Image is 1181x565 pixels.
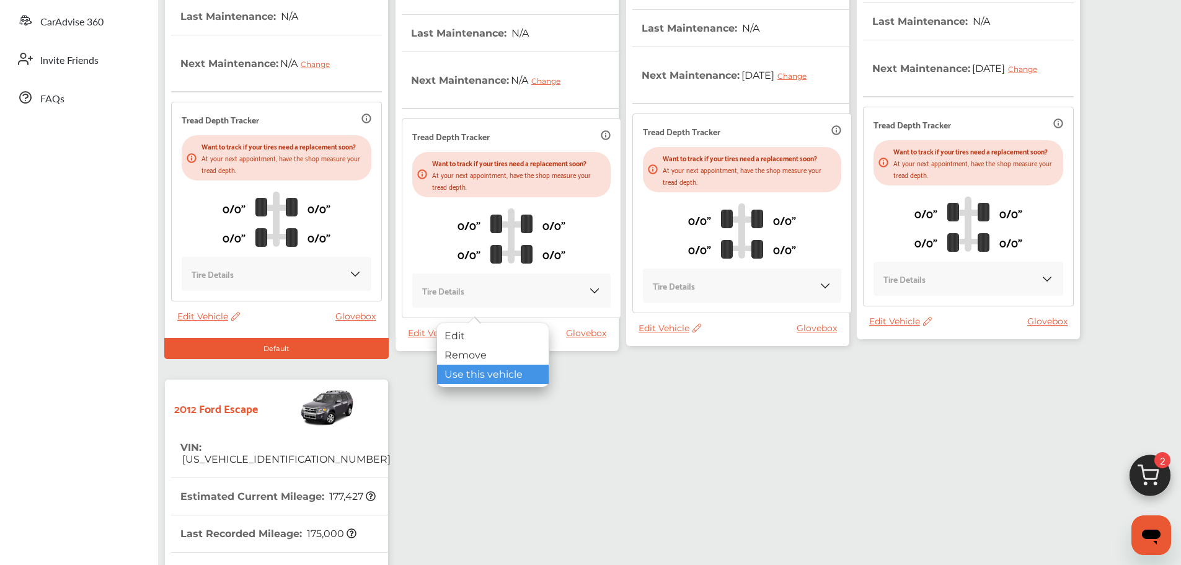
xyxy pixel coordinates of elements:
div: Edit [437,326,549,345]
span: Invite Friends [40,53,99,69]
th: Next Maintenance : [872,40,1046,96]
p: 0/0" [458,244,480,264]
span: N/A [971,16,990,27]
span: CarAdvise 360 [40,14,104,30]
img: KOKaJQAAAABJRU5ErkJggg== [588,285,601,297]
th: Last Recorded Mileage : [180,515,356,552]
span: N/A [278,48,339,79]
p: 0/0" [307,198,330,218]
a: Glovebox [1027,316,1074,327]
p: At your next appointment, have the shop measure your tread depth. [893,157,1058,180]
a: Glovebox [335,311,382,322]
img: KOKaJQAAAABJRU5ErkJggg== [1041,273,1053,285]
span: Edit Vehicle [869,316,932,327]
th: Last Maintenance : [872,3,990,40]
img: tire_track_logo.b900bcbc.svg [490,208,533,264]
a: Glovebox [566,327,613,339]
span: 175,000 [305,528,356,540]
span: Edit Vehicle [177,311,240,322]
p: 0/0" [223,228,245,247]
p: 0/0" [914,203,937,223]
p: Tread Depth Tracker [182,112,259,127]
th: Last Maintenance : [642,10,759,47]
a: CarAdvise 360 [11,4,146,37]
p: Want to track if your tires need a replacement soon? [663,152,836,164]
div: Remove [437,345,549,365]
img: tire_track_logo.b900bcbc.svg [255,191,298,247]
th: VIN : [180,429,391,478]
p: 0/0" [458,215,480,234]
p: At your next appointment, have the shop measure your tread depth. [663,164,836,187]
span: FAQs [40,91,64,107]
span: N/A [740,22,759,34]
th: Next Maintenance : [180,35,339,91]
p: 0/0" [999,203,1022,223]
p: 0/0" [914,233,937,252]
span: [DATE] [740,60,816,91]
p: 0/0" [773,210,796,229]
p: 0/0" [773,239,796,259]
img: tire_track_logo.b900bcbc.svg [721,203,763,259]
th: Next Maintenance : [411,52,570,108]
a: Invite Friends [11,43,146,75]
p: Tire Details [192,267,234,281]
img: KOKaJQAAAABJRU5ErkJggg== [349,268,361,280]
th: Next Maintenance : [642,47,816,103]
div: Change [531,76,567,86]
p: 0/0" [542,244,565,264]
p: 0/0" [307,228,330,247]
span: N/A [510,27,529,39]
img: tire_track_logo.b900bcbc.svg [947,196,989,252]
span: Edit Vehicle [408,327,471,339]
span: 2 [1154,452,1170,468]
span: [US_VEHICLE_IDENTIFICATION_NUMBER] [180,453,391,465]
p: Want to track if your tires need a replacement soon? [201,140,366,152]
p: 0/0" [542,215,565,234]
strong: 2012 Ford Escape [174,398,258,417]
iframe: Button to launch messaging window [1131,515,1171,555]
p: 0/0" [688,239,711,259]
div: Change [301,60,336,69]
p: Tread Depth Tracker [412,129,490,143]
a: Glovebox [797,323,843,334]
a: FAQs [11,81,146,113]
p: Tire Details [422,283,464,298]
span: Edit Vehicle [639,323,701,334]
div: Default [164,338,389,359]
p: 0/0" [999,233,1022,252]
span: N/A [509,65,570,96]
p: Tire Details [653,278,695,293]
img: Vehicle [258,386,356,429]
span: [DATE] [970,53,1046,84]
p: At your next appointment, have the shop measure your tread depth. [432,169,606,192]
th: Last Maintenance : [411,15,529,51]
span: N/A [279,11,298,22]
p: Tire Details [883,272,926,286]
div: Change [1008,65,1043,74]
div: Use this vehicle [437,365,549,384]
p: Want to track if your tires need a replacement soon? [893,145,1058,157]
p: 0/0" [688,210,711,229]
p: At your next appointment, have the shop measure your tread depth. [201,152,366,176]
p: 0/0" [223,198,245,218]
img: cart_icon.3d0951e8.svg [1120,449,1180,509]
div: Change [777,71,813,81]
span: 177,427 [327,491,376,502]
p: Tread Depth Tracker [874,117,951,131]
th: Estimated Current Mileage : [180,478,376,515]
p: Want to track if your tires need a replacement soon? [432,157,606,169]
p: Tread Depth Tracker [643,124,720,138]
img: KOKaJQAAAABJRU5ErkJggg== [819,280,831,292]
